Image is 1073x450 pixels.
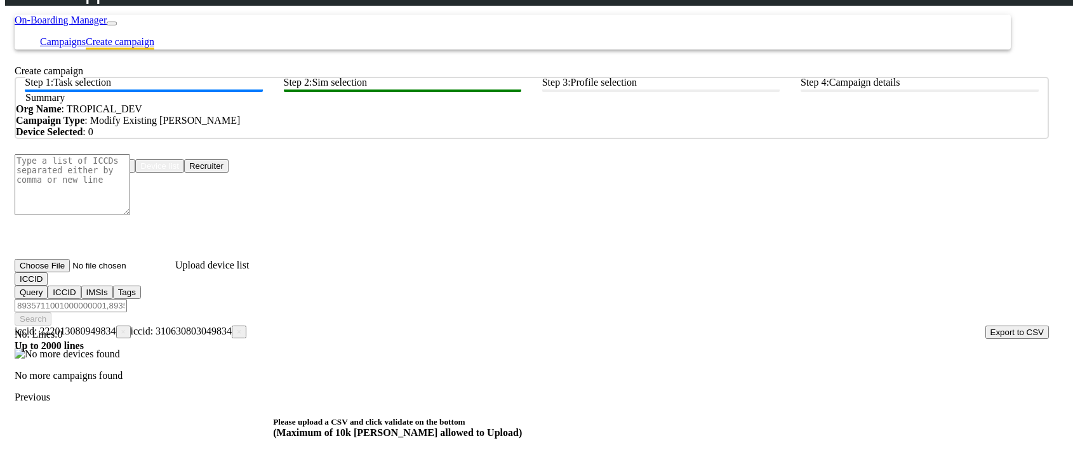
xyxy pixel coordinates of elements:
button: Export to CSV [985,326,1049,339]
button: ICCID [48,286,81,299]
p: No more campaigns found [15,370,1049,381]
btn: Step 4: Campaign details [801,77,1039,92]
button: Tags [113,286,141,299]
button: Toggle navigation [107,22,117,25]
h5: Please upload a CSV and click validate on the bottom [273,417,790,439]
strong: Campaign Type [16,115,84,126]
button: IMSIs [81,286,113,299]
strong: Org Name [16,103,62,114]
btn: Step 3: Profile selection [542,77,780,92]
div: : Modify Existing [PERSON_NAME] [16,115,1048,126]
label: Upload device list [175,260,249,270]
div: Create campaign [15,65,1049,77]
div: Up to 2000 lines [15,340,1049,352]
div: : 0 [16,126,1048,138]
button: ICCID [15,272,48,286]
button: Close [232,326,246,338]
div: ICCID [15,286,1049,299]
div: No. Lines: [15,329,1049,340]
button: Query [15,286,48,299]
btn: Step 1: Task selection [25,77,263,92]
div: : TROPICAL_DEV [16,103,1048,115]
span: × [121,328,126,336]
btn: Step 2: Sim selection [284,77,522,92]
button: Search [15,312,51,326]
input: Filter device list [15,299,127,312]
a: Create campaign [86,36,154,47]
span: iccid: 222013080949834 [15,326,131,336]
span: × [237,328,241,336]
span: 0 [58,329,63,340]
a: On-Boarding Manager [15,15,107,25]
button: Close [116,326,131,338]
span: (Maximum of 10k [PERSON_NAME] allowed to Upload) [273,427,522,438]
strong: Device Selected [16,126,83,137]
a: Campaigns [40,36,86,47]
span: iccid: 310630803049834 [131,326,247,336]
img: No more devices found [15,348,120,360]
a: Previous [15,392,50,402]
